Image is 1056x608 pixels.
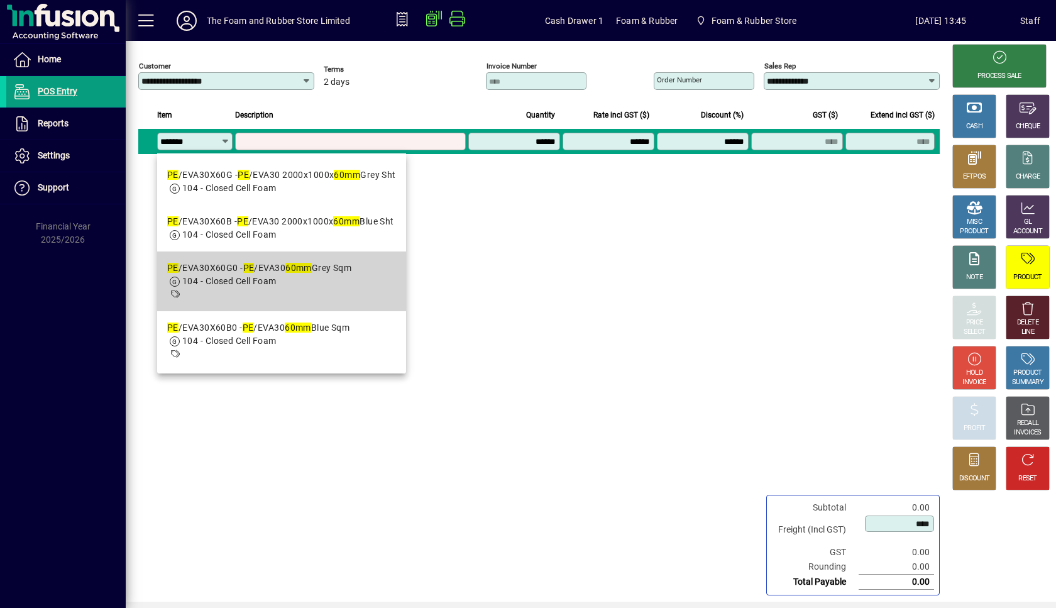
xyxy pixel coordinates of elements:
[487,62,537,70] mat-label: Invoice number
[238,170,249,180] em: PE
[167,169,396,182] div: /EVA30X60G - /EVA30 2000x1000x Grey Sht
[167,321,349,334] div: /EVA30X60B0 - /EVA30 Blue Sqm
[207,11,350,31] div: The Foam and Rubber Store Limited
[526,108,555,122] span: Quantity
[38,118,69,128] span: Reports
[38,150,70,160] span: Settings
[38,86,77,96] span: POS Entry
[167,216,179,226] em: PE
[1014,428,1041,438] div: INVOICES
[772,545,859,560] td: GST
[1021,328,1034,337] div: LINE
[772,500,859,515] td: Subtotal
[593,108,649,122] span: Rate incl GST ($)
[1013,227,1042,236] div: ACCOUNT
[182,276,277,286] span: 104 - Closed Cell Foam
[1016,122,1040,131] div: CHEQUE
[182,336,277,346] span: 104 - Closed Cell Foam
[862,11,1020,31] span: [DATE] 13:45
[859,560,934,575] td: 0.00
[871,108,935,122] span: Extend incl GST ($)
[6,140,126,172] a: Settings
[324,65,399,74] span: Terms
[690,9,801,32] span: Foam & Rubber Store
[1017,419,1039,428] div: RECALL
[1013,368,1042,378] div: PRODUCT
[859,500,934,515] td: 0.00
[157,371,406,417] mat-option: 40119 - Tulip Edge 45-60mm per 1m
[182,183,277,193] span: 104 - Closed Cell Foam
[285,263,312,273] em: 60mm
[772,560,859,575] td: Rounding
[167,323,179,333] em: PE
[6,108,126,140] a: Reports
[966,368,982,378] div: HOLD
[182,229,277,240] span: 104 - Closed Cell Foam
[334,170,360,180] em: 60mm
[772,575,859,590] td: Total Payable
[966,318,983,328] div: PRICE
[157,311,406,371] mat-option: PE/EVA30X60B0 - PE/EVA30 60mm Blue Sqm
[1012,378,1043,387] div: SUMMARY
[964,328,986,337] div: SELECT
[6,44,126,75] a: Home
[963,172,986,182] div: EFTPOS
[235,108,273,122] span: Description
[545,11,603,31] span: Cash Drawer 1
[6,172,126,204] a: Support
[859,575,934,590] td: 0.00
[38,54,61,64] span: Home
[167,9,207,32] button: Profile
[139,62,171,70] mat-label: Customer
[167,215,394,228] div: /EVA30X60B - /EVA30 2000x1000x Blue Sht
[977,72,1021,81] div: PROCESS SALE
[157,108,172,122] span: Item
[1024,218,1032,227] div: GL
[1013,273,1042,282] div: PRODUCT
[964,424,985,433] div: PROFIT
[167,170,179,180] em: PE
[712,11,796,31] span: Foam & Rubber Store
[237,216,248,226] em: PE
[962,378,986,387] div: INVOICE
[167,262,351,275] div: /EVA30X60G0 - /EVA30 Grey Sqm
[285,323,311,333] em: 60mm
[157,251,406,311] mat-option: PE/EVA30X60G0 - PE/EVA30 60mm Grey Sqm
[966,122,982,131] div: CASH
[859,545,934,560] td: 0.00
[1018,474,1037,484] div: RESET
[157,205,406,251] mat-option: PE/EVA30X60B - PE/EVA30 2000x1000x60mm Blue Sht
[967,218,982,227] div: MISC
[966,273,982,282] div: NOTE
[167,263,179,273] em: PE
[157,158,406,205] mat-option: PE/EVA30X60G - PE/EVA30 2000x1000x60mm Grey Sht
[960,227,988,236] div: PRODUCT
[772,515,859,545] td: Freight (Incl GST)
[1016,172,1040,182] div: CHARGE
[764,62,796,70] mat-label: Sales rep
[701,108,744,122] span: Discount (%)
[1020,11,1040,31] div: Staff
[1017,318,1038,328] div: DELETE
[657,75,702,84] mat-label: Order number
[324,77,349,87] span: 2 days
[333,216,360,226] em: 60mm
[813,108,838,122] span: GST ($)
[243,263,255,273] em: PE
[959,474,989,484] div: DISCOUNT
[616,11,678,31] span: Foam & Rubber
[243,323,254,333] em: PE
[38,182,69,192] span: Support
